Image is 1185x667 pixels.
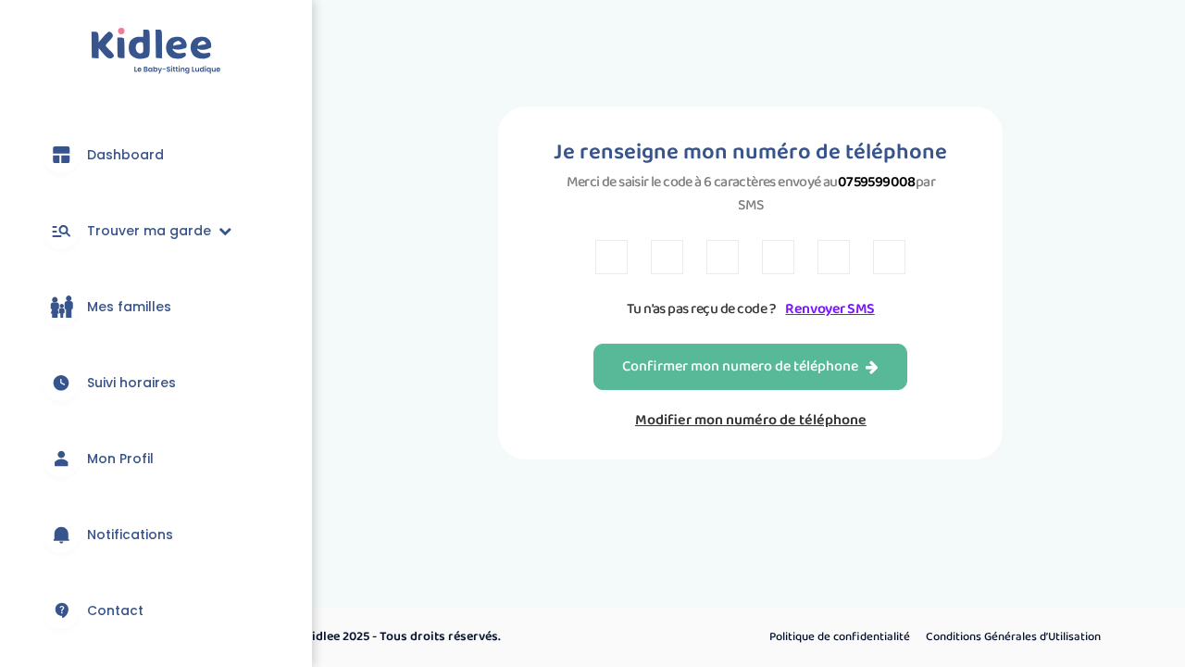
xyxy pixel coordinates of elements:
[919,625,1107,649] a: Conditions Générales d’Utilisation
[785,297,874,321] a: Renvoyer SMS
[838,170,916,194] strong: 0759599008
[28,349,284,416] a: Suivi horaires
[593,409,907,432] a: Modifier mon numéro de téléphone
[593,344,907,390] button: Confirmer mon numero de téléphone
[28,121,284,188] a: Dashboard
[28,197,284,264] a: Trouver ma garde
[554,170,947,217] p: Merci de saisir le code à 6 caractères envoyé au par SMS
[595,297,905,321] p: Tu n’as pas reçu de code ?
[87,373,176,393] span: Suivi horaires
[28,273,284,340] a: Mes familles
[293,627,671,647] p: © Kidlee 2025 - Tous droits réservés.
[87,145,164,165] span: Dashboard
[91,28,221,75] img: logo.svg
[28,501,284,568] a: Notifications
[87,221,211,241] span: Trouver ma garde
[87,297,171,317] span: Mes familles
[87,449,154,469] span: Mon Profil
[622,357,879,378] div: Confirmer mon numero de téléphone
[28,577,284,644] a: Contact
[554,134,947,170] h1: Je renseigne mon numéro de téléphone
[28,425,284,492] a: Mon Profil
[87,525,173,545] span: Notifications
[763,625,917,649] a: Politique de confidentialité
[87,601,143,621] span: Contact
